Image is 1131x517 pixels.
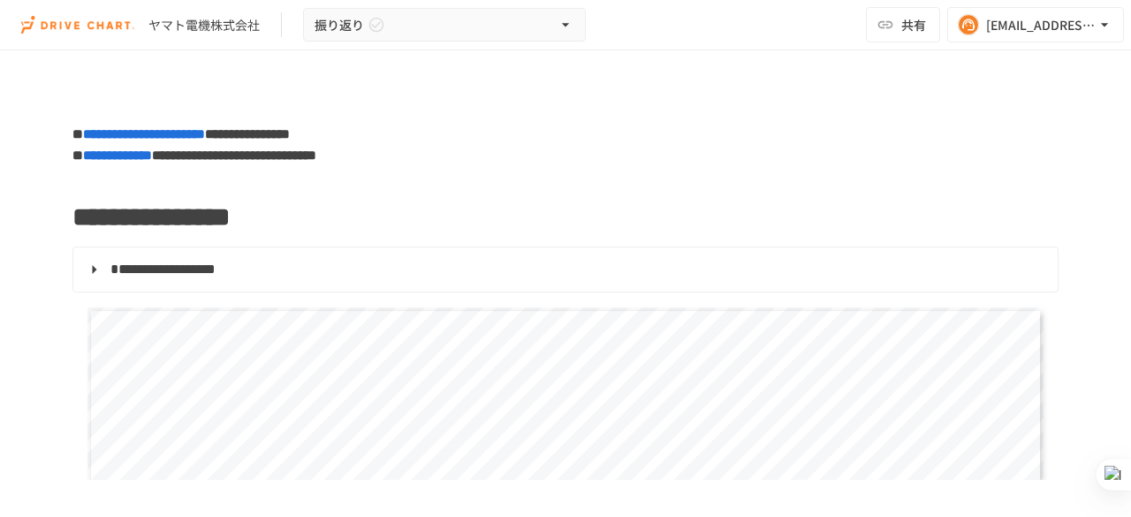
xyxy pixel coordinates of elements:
div: [EMAIL_ADDRESS][DOMAIN_NAME] [986,14,1096,36]
button: [EMAIL_ADDRESS][DOMAIN_NAME] [947,7,1124,42]
span: 共有 [901,15,926,34]
div: ヤマト電機株式会社 [148,16,260,34]
span: 振り返り [315,14,364,36]
button: 振り返り [303,8,586,42]
img: i9VDDS9JuLRLX3JIUyK59LcYp6Y9cayLPHs4hOxMB9W [21,11,134,39]
button: 共有 [866,7,940,42]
